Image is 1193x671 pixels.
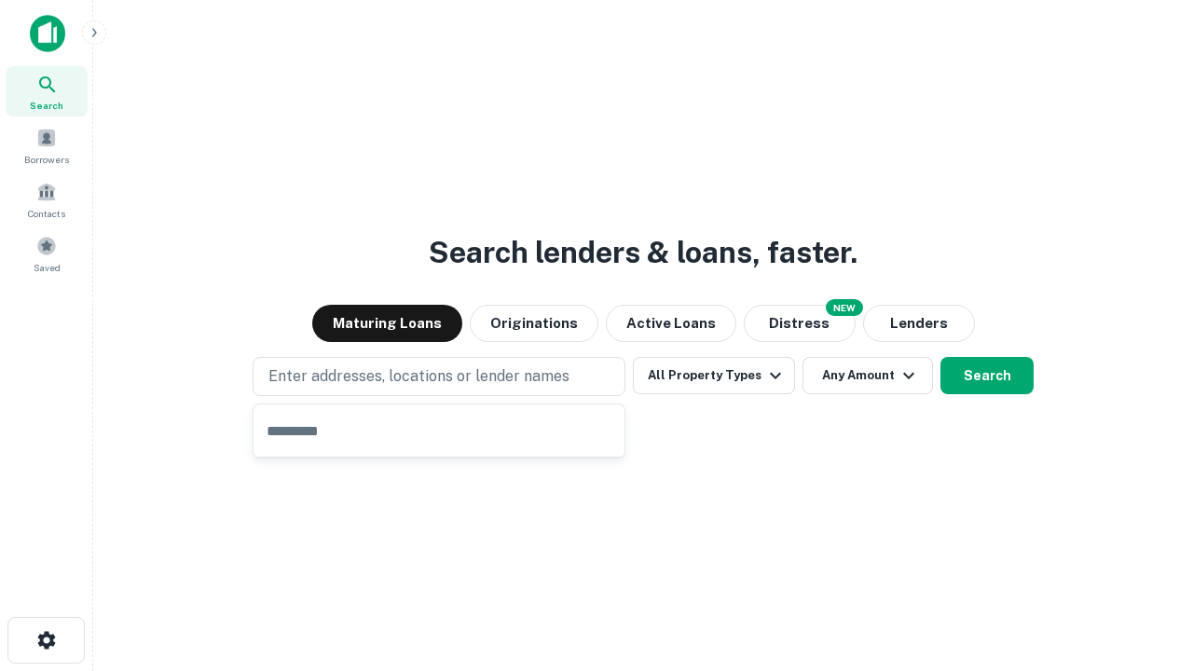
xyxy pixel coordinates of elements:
span: Saved [34,260,61,275]
a: Search [6,66,88,116]
img: capitalize-icon.png [30,15,65,52]
div: NEW [826,299,863,316]
span: Contacts [28,206,65,221]
button: Originations [470,305,598,342]
button: All Property Types [633,357,795,394]
h3: Search lenders & loans, faster. [429,230,857,275]
a: Saved [6,228,88,279]
button: Any Amount [802,357,933,394]
button: Enter addresses, locations or lender names [253,357,625,396]
button: Active Loans [606,305,736,342]
a: Contacts [6,174,88,225]
button: Maturing Loans [312,305,462,342]
p: Enter addresses, locations or lender names [268,365,569,388]
button: Search distressed loans with lien and other non-mortgage details. [744,305,856,342]
button: Lenders [863,305,975,342]
a: Borrowers [6,120,88,171]
span: Search [30,98,63,113]
span: Borrowers [24,152,69,167]
button: Search [940,357,1034,394]
iframe: Chat Widget [1100,522,1193,611]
